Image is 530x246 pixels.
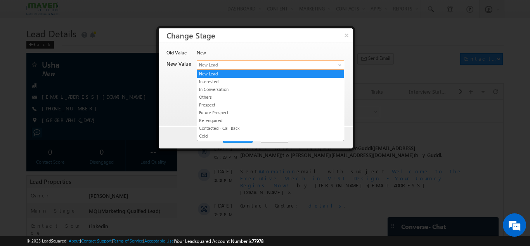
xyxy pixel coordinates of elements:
div: by [PERSON_NAME]<[EMAIL_ADDRESS][DOMAIN_NAME]>. [50,68,279,95]
div: 77 Selected [41,9,63,16]
a: New Lead [197,70,344,77]
span: 05:23 PM [24,54,47,61]
span: Sent email with subject [50,68,196,75]
a: Terms of Service [113,238,143,243]
em: Start Chat [106,191,141,201]
span: 12:12 PM [24,77,47,84]
a: In Conversation [197,86,344,93]
span: [DATE] [24,68,42,75]
div: Old Value [166,49,192,60]
span: [DATE] [24,45,42,52]
a: Re-enquired [197,117,344,124]
a: Interested [197,78,344,85]
textarea: Type your message and hit 'Enter' [10,72,142,184]
img: d_60004797649_company_0_60004797649 [13,41,33,51]
span: 77978 [252,238,263,244]
span: © 2025 LeadSquared | | | | | [26,237,263,245]
a: About [69,238,80,243]
a: New Lead [197,60,344,70]
a: Contact Support [81,238,112,243]
a: Cold [197,133,344,140]
span: Automation [68,68,106,75]
div: New [197,49,343,60]
h3: Change Stage [166,28,353,42]
span: Time [117,6,127,17]
span: Contact Owner changed from to by . [50,45,252,58]
span: Contact Capture: [50,102,112,109]
ul: New Lead [197,70,344,141]
span: Guddi [237,52,251,58]
span: details [118,102,154,109]
a: Others [197,94,344,101]
a: Acceptable Use [144,238,174,243]
div: Chat with us now [40,41,130,51]
button: × [340,28,353,42]
span: [DATE] [24,102,42,109]
a: Future Prospect [197,109,344,116]
span: [PERSON_NAME]([EMAIL_ADDRESS][DOMAIN_NAME]) [100,52,225,58]
span: Activity Type [8,6,35,17]
span: Guddi([EMAIL_ADDRESS][DOMAIN_NAME]) [50,45,225,58]
div: New Value [166,60,192,71]
a: Portal Link Shared [197,140,344,147]
div: Sales Activity,Program,Email Bounced,Email Link Clicked,Email Marked Spam & 72 more.. [39,6,97,18]
a: Contacted - Call Back [197,125,344,132]
span: Your Leadsquared Account Number is [175,238,263,244]
div: [DATE] [8,30,33,37]
div: All Time [133,9,149,16]
div: Minimize live chat window [127,4,146,23]
span: 12:12 PM [24,111,47,118]
span: Welcome to the Executive MTech in VLSI Design - Your Journey Begins Now! [50,68,272,89]
a: Prospect [197,101,344,108]
div: . [50,102,279,109]
span: New Lead [197,61,318,68]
